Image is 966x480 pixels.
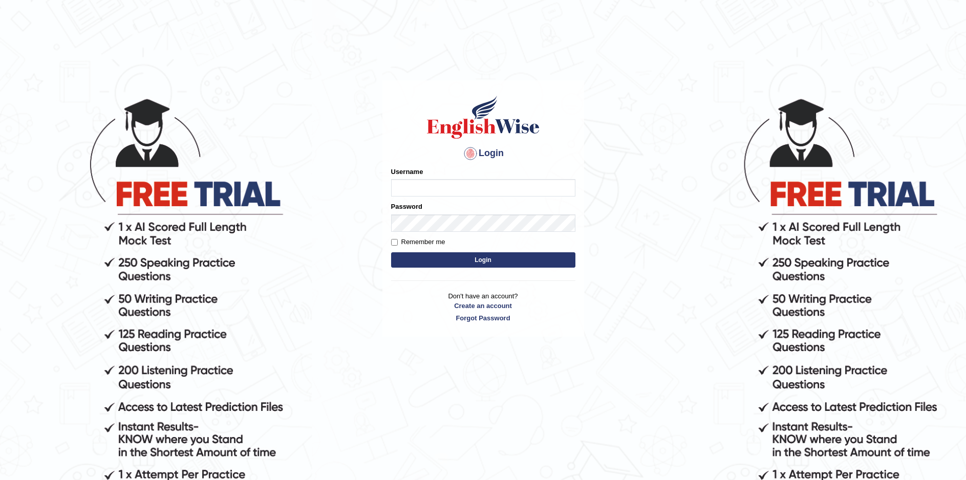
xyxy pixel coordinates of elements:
button: Login [391,252,575,268]
p: Don't have an account? [391,291,575,323]
label: Password [391,202,422,211]
a: Create an account [391,301,575,311]
h4: Login [391,145,575,162]
label: Username [391,167,423,177]
a: Forgot Password [391,313,575,323]
input: Remember me [391,239,398,246]
img: Logo of English Wise sign in for intelligent practice with AI [425,94,542,140]
label: Remember me [391,237,445,247]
